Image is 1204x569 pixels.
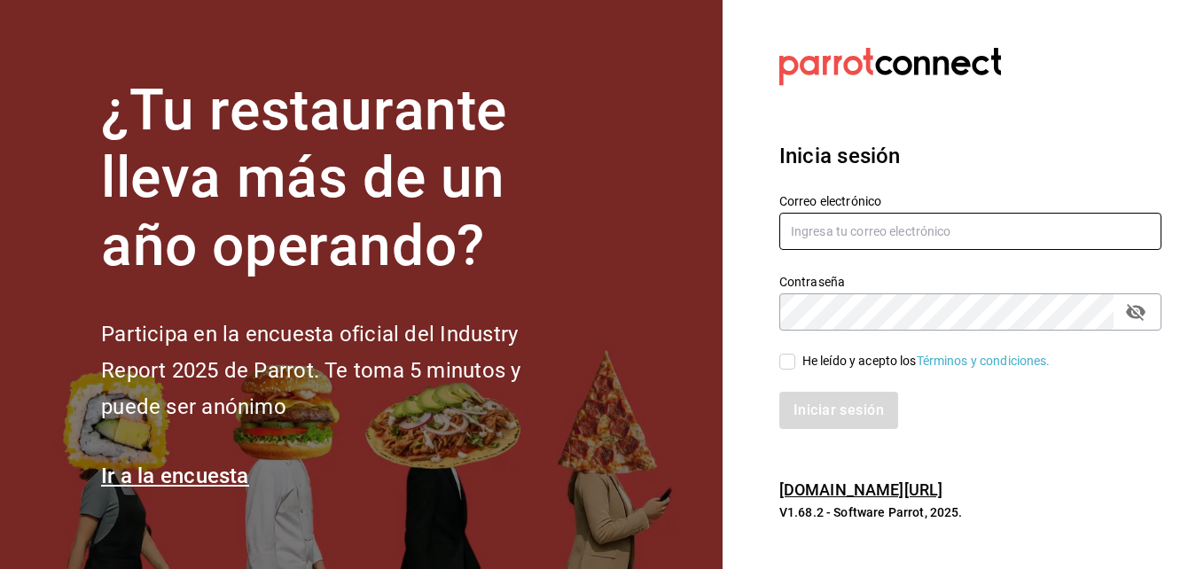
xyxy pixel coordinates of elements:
[779,194,1161,207] label: Correo electrónico
[101,464,249,488] a: Ir a la encuesta
[101,316,580,425] h2: Participa en la encuesta oficial del Industry Report 2025 de Parrot. Te toma 5 minutos y puede se...
[779,503,1161,521] p: V1.68.2 - Software Parrot, 2025.
[779,275,1161,287] label: Contraseña
[779,140,1161,172] h3: Inicia sesión
[802,352,1051,370] div: He leído y acepto los
[779,480,942,499] a: [DOMAIN_NAME][URL]
[779,213,1161,250] input: Ingresa tu correo electrónico
[101,77,580,281] h1: ¿Tu restaurante lleva más de un año operando?
[917,354,1051,368] a: Términos y condiciones.
[1121,297,1151,327] button: Campo de contraseña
